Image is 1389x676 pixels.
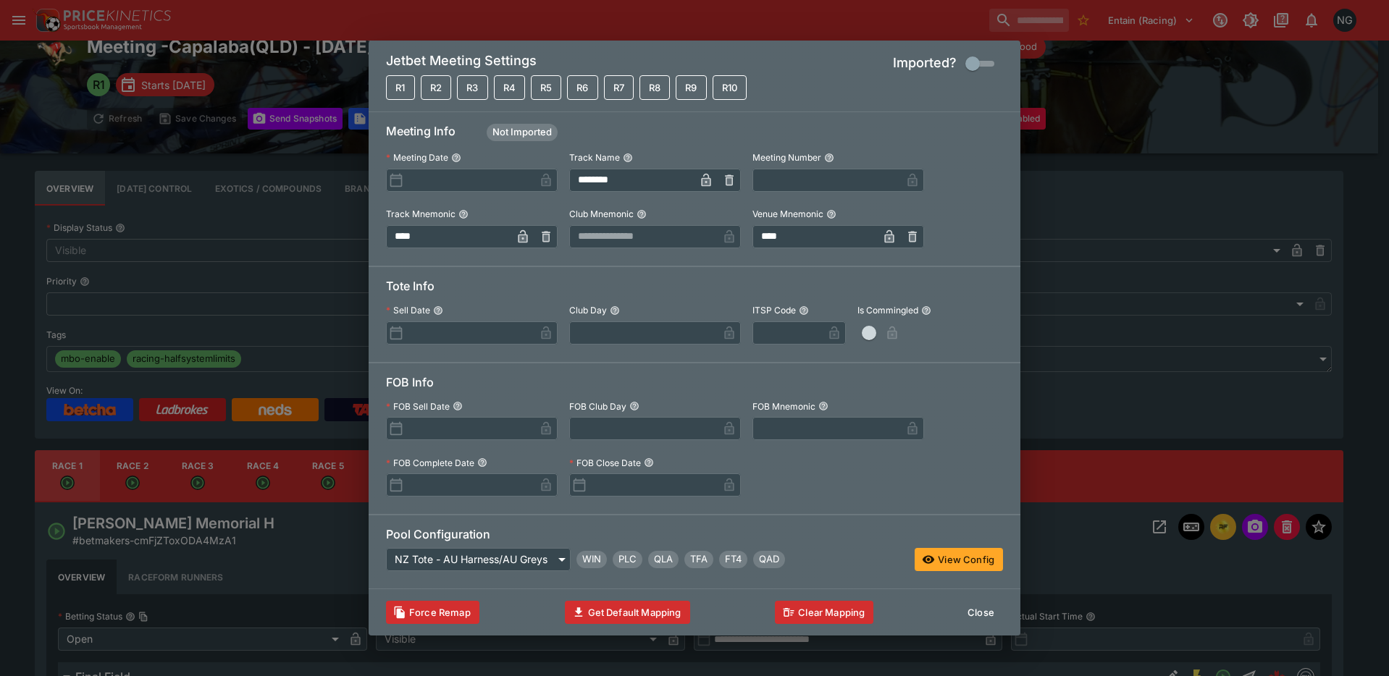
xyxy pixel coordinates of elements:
[569,304,607,316] p: Club Day
[386,527,1003,548] h6: Pool Configuration
[531,75,561,100] button: Not Mapped and Not Imported
[623,153,633,163] button: Track Name
[753,552,785,567] span: QAD
[610,305,620,316] button: Club Day
[629,401,639,411] button: FOB Club Day
[921,305,931,316] button: Is Commingled
[569,457,641,469] p: FOB Close Date
[458,209,469,219] button: Track Mnemonic
[386,375,1003,396] h6: FOB Info
[753,551,785,568] div: Tote Pool Quaddie
[386,304,430,316] p: Sell Date
[386,279,1003,300] h6: Tote Info
[386,601,479,624] button: Clears data required to update with latest templates
[386,208,456,220] p: Track Mnemonic
[893,54,957,71] h5: Imported?
[719,552,747,567] span: FT4
[684,552,713,567] span: TFA
[457,75,487,100] button: Not Mapped and Not Imported
[386,457,474,469] p: FOB Complete Date
[421,75,451,100] button: Not Mapped and Not Imported
[569,208,634,220] p: Club Mnemonic
[433,305,443,316] button: Sell Date
[386,400,450,413] p: FOB Sell Date
[477,457,487,468] button: FOB Complete Date
[752,400,815,413] p: FOB Mnemonic
[824,153,834,163] button: Meeting Number
[386,52,537,75] h5: Jetbet Meeting Settings
[915,548,1003,571] button: View Config
[386,548,571,571] div: NZ Tote - AU Harness/AU Greys
[639,75,670,100] button: Not Mapped and Not Imported
[648,551,679,568] div: Quinella
[386,124,1003,147] h6: Meeting Info
[453,401,463,411] button: FOB Sell Date
[569,400,626,413] p: FOB Club Day
[752,304,796,316] p: ITSP Code
[576,552,607,567] span: WIN
[576,551,607,568] div: Win
[752,151,821,164] p: Meeting Number
[959,601,1003,624] button: Close
[613,551,642,568] div: Place
[775,601,873,624] button: Clear Mapping
[644,457,654,468] button: FOB Close Date
[637,209,647,219] button: Club Mnemonic
[857,304,918,316] p: Is Commingled
[487,124,558,141] div: Meeting Status
[494,75,525,100] button: Not Mapped and Not Imported
[826,209,836,219] button: Venue Mnemonic
[567,75,597,100] button: Not Mapped and Not Imported
[565,601,690,624] button: Get Default Mapping Info
[451,153,461,163] button: Meeting Date
[684,551,713,568] div: Trifecta
[752,208,823,220] p: Venue Mnemonic
[613,552,642,567] span: PLC
[799,305,809,316] button: ITSP Code
[604,75,634,100] button: Not Mapped and Not Imported
[676,75,706,100] button: Not Mapped and Not Imported
[719,551,747,568] div: First Four
[487,125,558,140] span: Not Imported
[713,75,747,100] button: Not Mapped and Not Imported
[386,75,415,100] button: Not Mapped and Not Imported
[648,552,679,567] span: QLA
[569,151,620,164] p: Track Name
[386,151,448,164] p: Meeting Date
[818,401,828,411] button: FOB Mnemonic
